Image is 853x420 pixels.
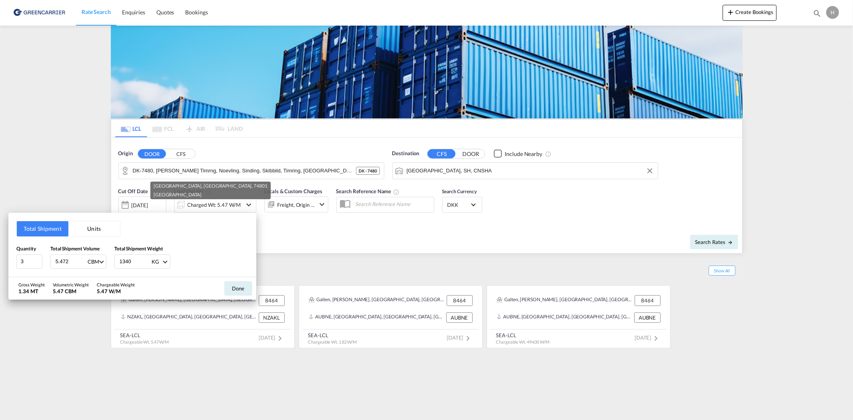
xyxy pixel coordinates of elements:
span: Total Shipment Weight [114,246,163,252]
span: Quantity [16,246,36,252]
input: Qty [16,254,42,269]
button: Done [224,281,252,296]
div: [GEOGRAPHIC_DATA], [GEOGRAPHIC_DATA], 74801 [154,182,268,190]
div: Volumetric Weight [53,282,89,288]
div: 5.47 W/M [97,288,135,295]
div: CBM [88,258,99,265]
input: Enter weight [119,255,151,268]
div: 5.47 CBM [53,288,89,295]
div: [GEOGRAPHIC_DATA] [154,190,268,199]
button: Units [68,221,120,236]
input: Enter volume [55,255,87,268]
div: Gross Weight [18,282,45,288]
span: Total Shipment Volume [50,246,100,252]
div: 1.34 MT [18,288,45,295]
div: KG [152,258,159,265]
button: Total Shipment [17,221,68,236]
div: Chargeable Weight [97,282,135,288]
